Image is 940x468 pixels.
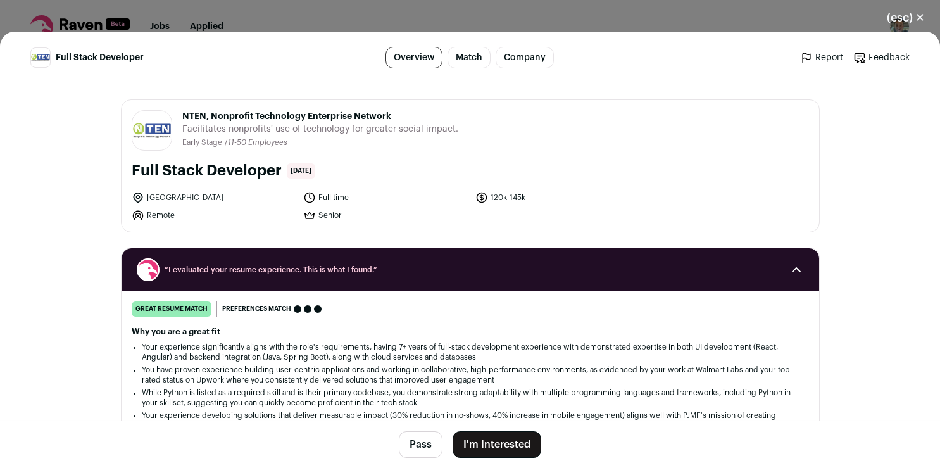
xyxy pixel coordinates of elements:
[872,4,940,32] button: Close modal
[31,54,50,61] img: 2e27c749076e81e8d895dbf8a329957d599f1415c0e9b18517c09eafecf3b43d.jpg
[453,431,541,458] button: I'm Interested
[142,365,799,385] li: You have proven experience building user-centric applications and working in collaborative, high-...
[399,431,442,458] button: Pass
[182,110,458,123] span: NTEN, Nonprofit Technology Enterprise Network
[225,138,287,148] li: /
[142,410,799,431] li: Your experience developing solutions that deliver measurable impact (30% reduction in no-shows, 4...
[132,209,296,222] li: Remote
[132,161,282,181] h1: Full Stack Developer
[800,51,843,64] a: Report
[448,47,491,68] a: Match
[222,303,291,315] span: Preferences match
[287,163,315,179] span: [DATE]
[132,123,172,137] img: 2e27c749076e81e8d895dbf8a329957d599f1415c0e9b18517c09eafecf3b43d.jpg
[853,51,910,64] a: Feedback
[132,191,296,204] li: [GEOGRAPHIC_DATA]
[496,47,554,68] a: Company
[182,138,225,148] li: Early Stage
[132,327,809,337] h2: Why you are a great fit
[165,265,776,275] span: “I evaluated your resume experience. This is what I found.”
[385,47,442,68] a: Overview
[228,139,287,146] span: 11-50 Employees
[142,388,799,408] li: While Python is listed as a required skill and is their primary codebase, you demonstrate strong ...
[303,191,468,204] li: Full time
[182,123,458,136] span: Facilitates nonprofits' use of technology for greater social impact.
[142,342,799,362] li: Your experience significantly aligns with the role's requirements, having 7+ years of full-stack ...
[56,51,144,64] span: Full Stack Developer
[303,209,468,222] li: Senior
[475,191,640,204] li: 120k-145k
[132,301,211,317] div: great resume match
